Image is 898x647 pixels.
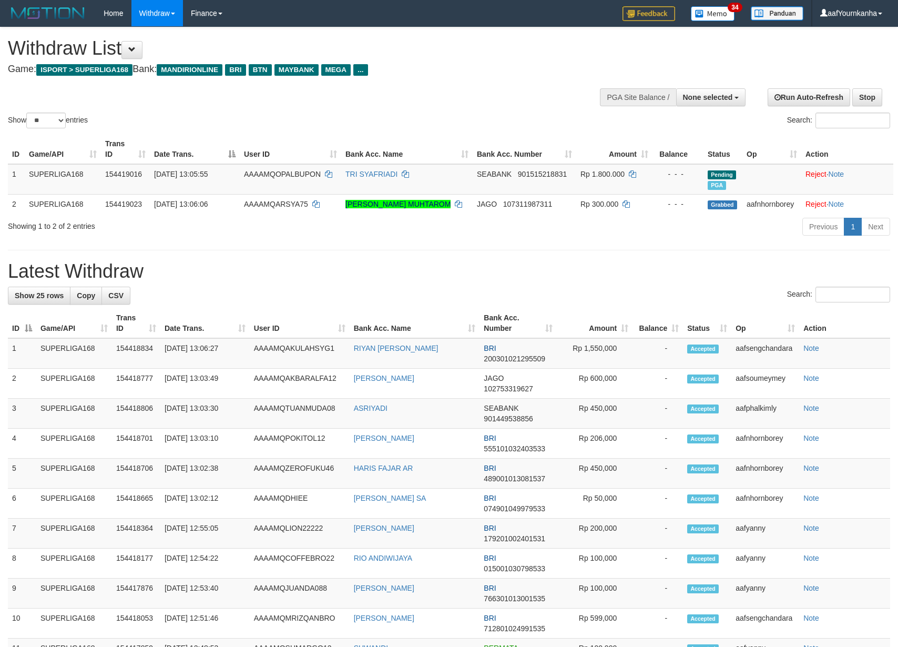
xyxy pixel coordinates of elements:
span: Grabbed [708,200,737,209]
span: Copy 489001013081537 to clipboard [484,474,545,483]
span: Copy 200301021295509 to clipboard [484,355,545,363]
td: [DATE] 13:03:49 [160,369,250,399]
td: - [632,549,683,579]
input: Search: [815,287,890,302]
th: Date Trans.: activate to sort column ascending [160,308,250,338]
span: Accepted [687,614,719,623]
span: Copy [77,291,95,300]
span: Copy 015001030798533 to clipboard [484,564,545,573]
th: Bank Acc. Number: activate to sort column ascending [479,308,557,338]
td: Rp 450,000 [557,459,632,489]
span: Accepted [687,554,719,563]
td: SUPERLIGA168 [36,519,112,549]
th: User ID: activate to sort column ascending [250,308,350,338]
th: Op: activate to sort column ascending [731,308,799,338]
td: - [632,579,683,609]
a: Copy [70,287,102,305]
div: Showing 1 to 2 of 2 entries [8,217,366,231]
a: RIYAN [PERSON_NAME] [354,344,438,352]
td: Rp 450,000 [557,399,632,429]
div: PGA Site Balance / [600,88,676,106]
td: Rp 100,000 [557,549,632,579]
td: 154418701 [112,429,160,459]
td: [DATE] 12:51:46 [160,609,250,639]
td: 5 [8,459,36,489]
a: HARIS FAJAR AR [354,464,413,472]
span: CSV [108,291,124,300]
td: 154418364 [112,519,160,549]
a: 1 [844,218,862,236]
a: ASRIYADI [354,404,387,412]
img: MOTION_logo.png [8,5,88,21]
a: Stop [852,88,882,106]
td: 154418706 [112,459,160,489]
td: [DATE] 12:53:40 [160,579,250,609]
span: Accepted [687,405,719,413]
td: [DATE] 13:03:10 [160,429,250,459]
td: SUPERLIGA168 [36,459,112,489]
td: aafyanny [731,579,799,609]
span: BRI [484,434,496,442]
td: SUPERLIGA168 [25,164,101,195]
select: Showentries [26,113,66,128]
a: Note [803,464,819,472]
td: AAAAMQPOKITOL12 [250,429,350,459]
th: Balance: activate to sort column ascending [632,308,683,338]
span: None selected [683,93,733,102]
span: Accepted [687,434,719,443]
td: [DATE] 12:55:05 [160,519,250,549]
td: aafsoumeymey [731,369,799,399]
span: Rp 1.800.000 [580,170,625,178]
td: 7 [8,519,36,549]
td: aafsengchandara [731,338,799,369]
th: Bank Acc. Name: activate to sort column ascending [341,134,473,164]
span: Copy 074901049979533 to clipboard [484,504,545,513]
td: 1 [8,338,36,369]
th: ID: activate to sort column descending [8,308,36,338]
a: Note [803,554,819,562]
td: [DATE] 13:03:30 [160,399,250,429]
span: ISPORT > SUPERLIGA168 [36,64,132,76]
th: Status: activate to sort column ascending [683,308,731,338]
span: Rp 300.000 [580,200,618,208]
a: Note [803,494,819,502]
span: Accepted [687,524,719,533]
span: BRI [484,584,496,592]
span: BRI [484,524,496,532]
td: AAAAMQLION22222 [250,519,350,549]
a: Note [803,434,819,442]
td: Rp 100,000 [557,579,632,609]
span: Accepted [687,584,719,593]
td: AAAAMQAKBARALFA12 [250,369,350,399]
div: - - - [657,169,699,179]
td: · [801,194,893,214]
td: aafnhornborey [731,459,799,489]
label: Search: [787,113,890,128]
td: - [632,459,683,489]
td: [DATE] 12:54:22 [160,549,250,579]
span: MAYBANK [274,64,319,76]
h1: Latest Withdraw [8,261,890,282]
a: Reject [805,200,826,208]
img: Button%20Memo.svg [691,6,735,21]
a: CSV [101,287,130,305]
td: - [632,609,683,639]
div: - - - [657,199,699,209]
span: Accepted [687,345,719,353]
span: AAAAMQOPALBUPON [244,170,321,178]
th: Action [801,134,893,164]
th: Trans ID: activate to sort column ascending [112,308,160,338]
a: [PERSON_NAME] [354,614,414,622]
img: Feedback.jpg [623,6,675,21]
a: Note [803,404,819,412]
a: [PERSON_NAME] [354,524,414,532]
td: [DATE] 13:06:27 [160,338,250,369]
td: aafphalkimly [731,399,799,429]
span: SEABANK [477,170,512,178]
h1: Withdraw List [8,38,588,59]
td: 154417876 [112,579,160,609]
td: [DATE] 13:02:12 [160,489,250,519]
th: Action [799,308,890,338]
td: 154418053 [112,609,160,639]
span: 34 [728,3,742,12]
